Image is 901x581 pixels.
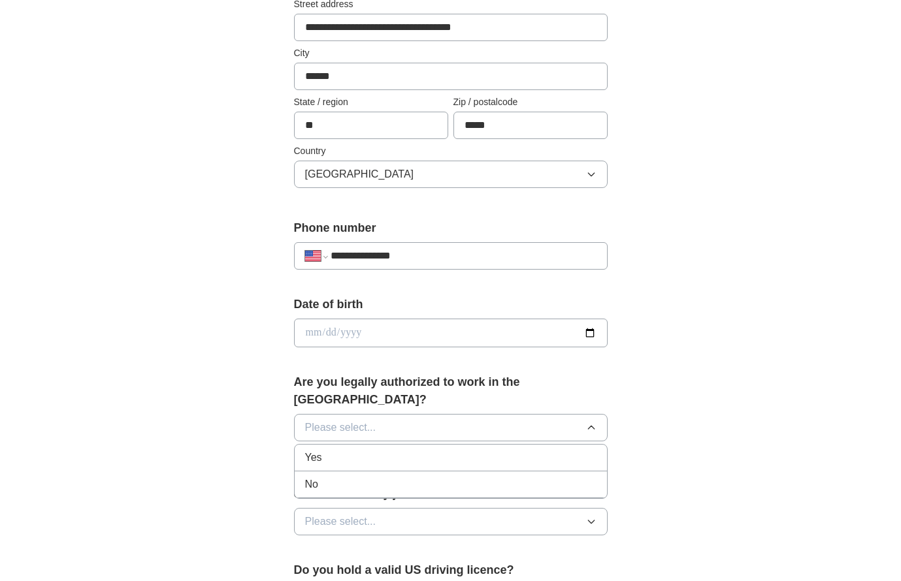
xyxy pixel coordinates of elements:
[294,144,608,158] label: Country
[294,219,608,237] label: Phone number
[294,561,608,579] label: Do you hold a valid US driving licence?
[305,420,376,435] span: Please select...
[294,161,608,188] button: [GEOGRAPHIC_DATA]
[305,514,376,529] span: Please select...
[294,296,608,313] label: Date of birth
[294,46,608,60] label: City
[294,508,608,535] button: Please select...
[294,414,608,441] button: Please select...
[294,95,448,109] label: State / region
[305,450,322,465] span: Yes
[453,95,608,109] label: Zip / postalcode
[305,166,414,182] span: [GEOGRAPHIC_DATA]
[294,373,608,409] label: Are you legally authorized to work in the [GEOGRAPHIC_DATA]?
[305,477,318,492] span: No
